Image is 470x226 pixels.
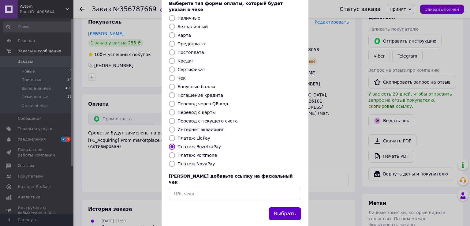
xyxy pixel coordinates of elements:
span: [PERSON_NAME] добавьте ссылку на фискальный чек [169,174,293,185]
label: Чек [177,76,186,81]
label: Бонусные баллы [177,84,215,89]
input: URL чека [169,188,301,200]
label: Погашение кредита [177,93,223,98]
label: Безналичный [177,24,208,29]
label: Перевод через QR-код [177,101,228,106]
label: Интернет эквайринг [177,127,224,132]
span: Выберите тип формы оплаты, который будет указан в чеке [169,1,283,12]
label: Наличные [177,16,200,21]
button: Выбрать [269,207,301,220]
label: Кредит [177,58,194,63]
label: Сертификат [177,67,205,72]
label: Платеж LiqPay [177,136,210,141]
label: Предоплата [177,41,205,46]
label: Карта [177,33,191,38]
label: Платеж Portmone [177,153,217,158]
label: Платеж RozetkaPay [177,144,221,149]
label: Перевод с карты [177,110,216,115]
label: Платеж NovaPay [177,161,215,166]
label: Перевод с текущего счета [177,119,238,123]
label: Постоплата [177,50,204,55]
